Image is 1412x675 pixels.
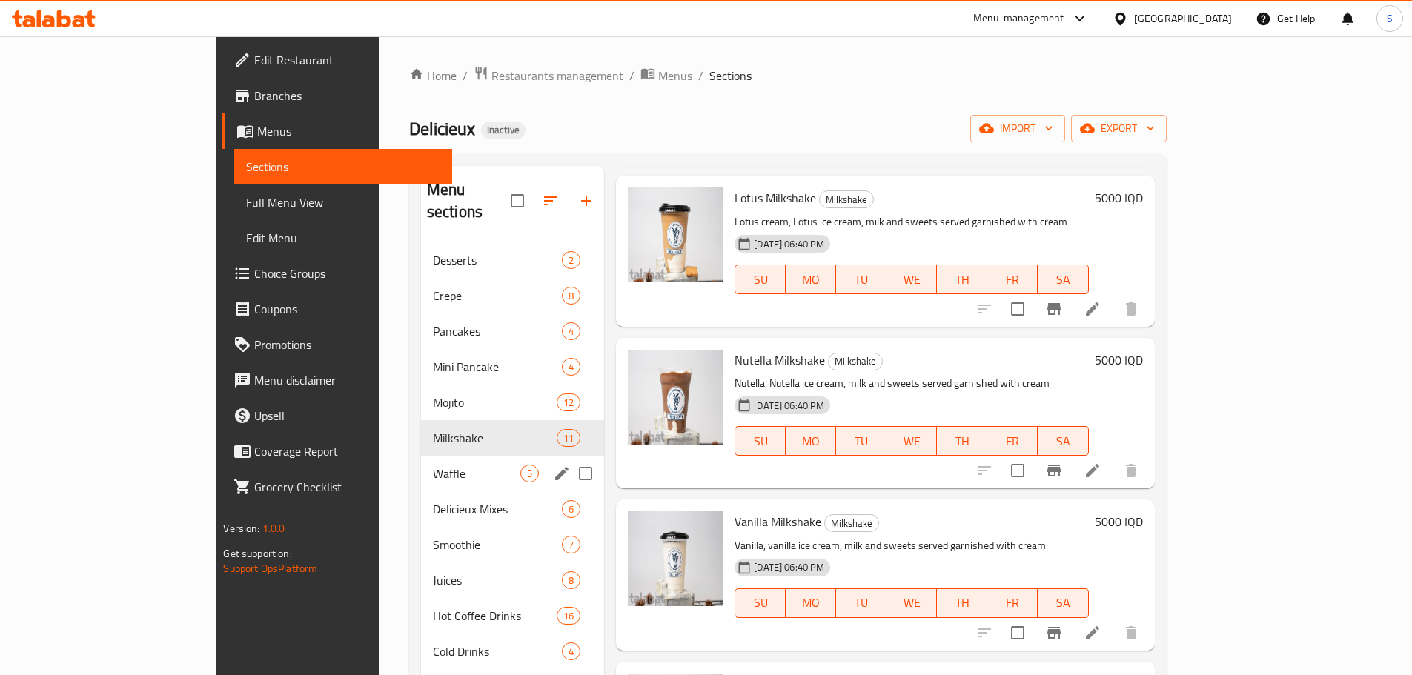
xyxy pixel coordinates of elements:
[1113,615,1149,651] button: delete
[1038,588,1088,618] button: SA
[254,371,440,389] span: Menu disclaimer
[1044,592,1082,614] span: SA
[222,113,451,149] a: Menus
[223,519,259,538] span: Version:
[825,515,878,532] span: Milkshake
[222,42,451,78] a: Edit Restaurant
[562,251,580,269] div: items
[234,220,451,256] a: Edit Menu
[254,407,440,425] span: Upsell
[993,269,1032,290] span: FR
[735,213,1088,231] p: Lotus cream, Lotus ice cream, milk and sweets served garnished with cream
[246,229,440,247] span: Edit Menu
[987,426,1038,456] button: FR
[557,431,580,445] span: 11
[836,588,886,618] button: TU
[792,269,830,290] span: MO
[982,119,1053,138] span: import
[569,183,604,219] button: Add section
[836,426,886,456] button: TU
[1036,453,1072,488] button: Branch-specific-item
[222,433,451,469] a: Coverage Report
[792,592,830,614] span: MO
[563,360,580,374] span: 4
[254,478,440,496] span: Grocery Checklist
[433,251,562,269] span: Desserts
[222,78,451,113] a: Branches
[433,465,520,482] span: Waffle
[433,322,562,340] span: Pancakes
[1038,426,1088,456] button: SA
[427,179,511,223] h2: Menu sections
[748,560,830,574] span: [DATE] 06:40 PM
[735,265,786,294] button: SU
[886,265,937,294] button: WE
[562,642,580,660] div: items
[421,385,604,420] div: Mojito12
[254,300,440,318] span: Coupons
[735,511,821,533] span: Vanilla Milkshake
[562,571,580,589] div: items
[551,462,573,485] button: edit
[563,645,580,659] span: 4
[628,511,723,606] img: Vanilla Milkshake
[421,598,604,634] div: Hot Coffee Drinks16
[829,353,882,370] span: Milkshake
[1095,350,1143,370] h6: 5000 IQD
[1095,187,1143,208] h6: 5000 IQD
[433,571,562,589] span: Juices
[254,87,440,104] span: Branches
[421,313,604,349] div: Pancakes4
[1113,291,1149,327] button: delete
[533,183,569,219] span: Sort sections
[741,269,780,290] span: SU
[993,592,1032,614] span: FR
[987,588,1038,618] button: FR
[421,634,604,669] div: Cold Drinks4
[557,607,580,625] div: items
[433,287,562,305] span: Crepe
[628,350,723,445] img: Nutella Milkshake
[786,426,836,456] button: MO
[937,426,987,456] button: TH
[1002,617,1033,648] span: Select to update
[222,291,451,327] a: Coupons
[474,66,623,85] a: Restaurants management
[254,336,440,353] span: Promotions
[421,236,604,675] nav: Menu sections
[735,536,1088,555] p: Vanilla, vanilla ice cream, milk and sweets served garnished with cream
[1038,265,1088,294] button: SA
[262,519,285,538] span: 1.0.0
[433,536,562,553] span: Smoothie
[970,115,1065,142] button: import
[234,184,451,220] a: Full Menu View
[842,269,881,290] span: TU
[842,592,881,614] span: TU
[1083,119,1155,138] span: export
[409,66,1167,85] nav: breadcrumb
[640,66,692,85] a: Menus
[562,287,580,305] div: items
[1071,115,1167,142] button: export
[254,265,440,282] span: Choice Groups
[481,124,526,136] span: Inactive
[741,430,780,452] span: SU
[421,349,604,385] div: Mini Pancake4
[433,393,557,411] div: Mojito
[223,559,317,578] a: Support.OpsPlatform
[892,430,931,452] span: WE
[698,67,703,84] li: /
[234,149,451,184] a: Sections
[993,430,1032,452] span: FR
[433,358,562,376] span: Mini Pancake
[943,592,981,614] span: TH
[1044,269,1082,290] span: SA
[658,67,692,84] span: Menus
[629,67,634,84] li: /
[1084,462,1101,479] a: Edit menu item
[828,353,883,370] div: Milkshake
[820,191,873,208] span: Milkshake
[481,122,526,139] div: Inactive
